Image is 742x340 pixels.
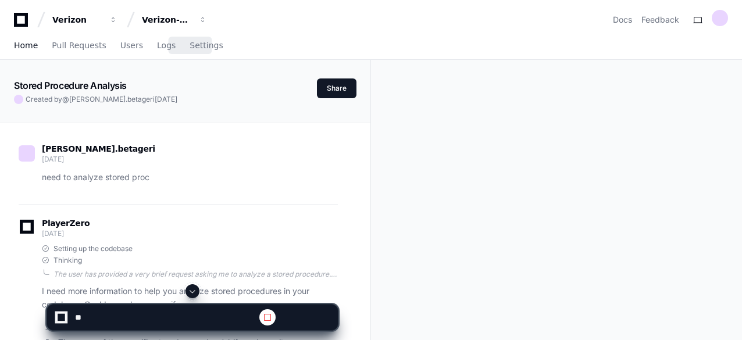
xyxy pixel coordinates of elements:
button: Verizon-Clarify-Service-Qualifications [137,9,212,30]
span: Home [14,42,38,49]
a: Settings [190,33,223,59]
a: Home [14,33,38,59]
span: Logs [157,42,176,49]
span: Users [120,42,143,49]
span: [DATE] [42,155,63,163]
div: The user has provided a very brief request asking me to analyze a stored procedure. However, the ... [53,270,338,279]
p: need to analyze stored proc [42,171,338,184]
a: Pull Requests [52,33,106,59]
span: Settings [190,42,223,49]
a: Logs [157,33,176,59]
a: Docs [613,14,632,26]
div: Verizon [52,14,102,26]
span: [PERSON_NAME].betageri [69,95,155,103]
span: [DATE] [42,229,63,238]
span: [DATE] [155,95,177,103]
a: Users [120,33,143,59]
span: PlayerZero [42,220,90,227]
span: [PERSON_NAME].betageri [42,144,155,153]
span: Thinking [53,256,82,265]
div: Verizon-Clarify-Service-Qualifications [142,14,192,26]
app-text-character-animate: Stored Procedure Analysis [14,80,127,91]
button: Share [317,78,356,98]
span: Created by [26,95,177,104]
span: @ [62,95,69,103]
button: Verizon [48,9,122,30]
span: Setting up the codebase [53,244,133,253]
span: Pull Requests [52,42,106,49]
button: Feedback [641,14,679,26]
